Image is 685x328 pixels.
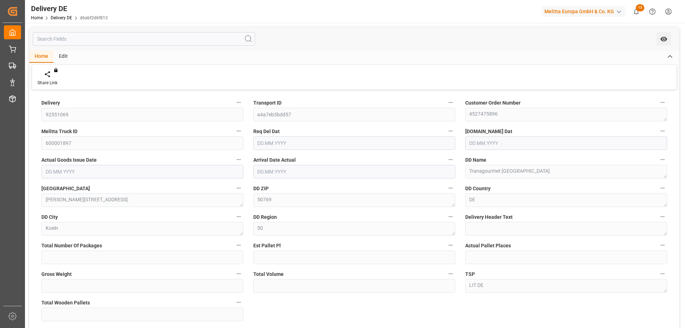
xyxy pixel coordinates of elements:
[446,183,455,193] button: DD ZIP
[253,271,284,278] span: Total Volume
[465,136,667,150] input: DD.MM.YYYY
[465,193,667,207] textarea: DE
[234,126,243,136] button: Melitta Truck ID
[31,15,43,20] a: Home
[253,99,281,107] span: Transport ID
[234,269,243,278] button: Gross Weight
[41,165,243,178] input: DD.MM.YYYY
[465,242,511,249] span: Actual Pallet Places
[41,99,60,107] span: Delivery
[465,279,667,293] textarea: LIT DE
[658,241,667,250] button: Actual Pallet Places
[658,155,667,164] button: DD Name
[644,4,660,20] button: Help Center
[465,185,491,192] span: DD Country
[234,183,243,193] button: [GEOGRAPHIC_DATA]
[465,156,486,164] span: DD Name
[234,155,243,164] button: Actual Goods Issue Date
[41,213,58,221] span: DD City
[253,156,296,164] span: Arrival Date Actual
[465,128,512,135] span: [DOMAIN_NAME] Dat
[465,165,667,178] textarea: Transgourmet [GEOGRAPHIC_DATA]
[446,212,455,221] button: DD Region
[446,98,455,107] button: Transport ID
[54,51,73,63] div: Edit
[41,271,72,278] span: Gross Weight
[41,185,90,192] span: [GEOGRAPHIC_DATA]
[253,185,269,192] span: DD ZIP
[465,108,667,121] textarea: 4527475896
[253,193,455,207] textarea: 50769
[253,136,455,150] input: DD.MM.YYYY
[658,98,667,107] button: Customer Order Number
[446,241,455,250] button: Est Pallet Pl
[253,222,455,236] textarea: 50
[234,241,243,250] button: Total Number Of Packages
[41,299,90,307] span: Total Wooden Pallets
[465,99,521,107] span: Customer Order Number
[31,3,108,14] div: Delivery DE
[41,128,77,135] span: Melitta Truck ID
[446,269,455,278] button: Total Volume
[253,213,277,221] span: DD Region
[465,213,513,221] span: Delivery Header Text
[542,5,628,18] button: Melitta Europa GmbH & Co. KG
[253,242,281,249] span: Est Pallet Pl
[41,222,243,236] textarea: Koeln
[33,32,255,46] input: Search Fields
[253,165,455,178] input: DD.MM.YYYY
[234,298,243,307] button: Total Wooden Pallets
[542,6,625,17] div: Melitta Europa GmbH & Co. KG
[41,156,97,164] span: Actual Goods Issue Date
[29,51,54,63] div: Home
[41,242,102,249] span: Total Number Of Packages
[446,155,455,164] button: Arrival Date Actual
[253,128,280,135] span: Req Del Dat
[234,98,243,107] button: Delivery
[658,126,667,136] button: [DOMAIN_NAME] Dat
[628,4,644,20] button: show 13 new notifications
[636,4,644,11] span: 13
[41,193,243,207] textarea: [PERSON_NAME][STREET_ADDRESS]
[658,212,667,221] button: Delivery Header Text
[656,32,671,46] button: open menu
[51,15,72,20] a: Delivery DE
[446,126,455,136] button: Req Del Dat
[658,183,667,193] button: DD Country
[465,271,475,278] span: TSP
[234,212,243,221] button: DD City
[658,269,667,278] button: TSP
